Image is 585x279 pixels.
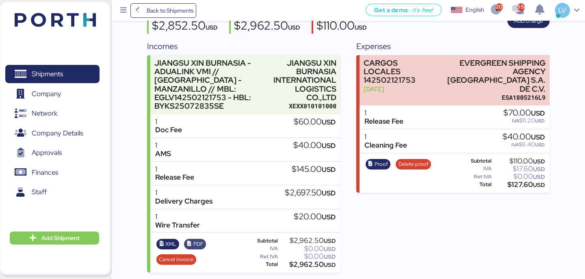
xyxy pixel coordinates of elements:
[279,246,336,252] div: $0.00
[466,6,484,14] div: English
[5,104,100,123] a: Network
[535,118,545,124] span: USD
[511,142,519,148] span: IVA
[322,141,336,150] span: USD
[503,118,545,124] div: $11.20
[32,88,61,100] span: Company
[364,109,403,117] div: 1
[32,107,57,119] span: Network
[503,142,545,148] div: $6.40
[436,93,546,102] div: ESA1805216L9
[273,102,336,110] div: XEXX010101000
[152,20,218,34] div: $2,852.50
[155,173,194,182] div: Release Fee
[32,186,47,198] span: Staff
[130,3,197,18] a: Back to Shipments
[366,159,391,170] button: Proof
[155,221,200,230] div: Wire Transfer
[248,238,278,244] div: Subtotal
[558,5,566,15] span: LV
[206,24,218,31] span: USD
[493,182,545,188] div: $127.60
[155,141,171,150] div: 1
[324,237,336,245] span: USD
[531,109,545,118] span: USD
[279,253,336,260] div: $0.00
[193,240,204,249] span: PDF
[364,141,407,150] div: Cleaning Fee
[322,212,336,221] span: USD
[279,262,336,268] div: $2,962.50
[493,158,545,164] div: $110.00
[292,165,336,174] div: $145.00
[10,232,99,245] button: Add Shipment
[147,6,193,15] span: Back to Shipments
[364,59,433,84] div: CARGOS LOCALES 142502121753
[533,158,545,165] span: USD
[5,84,100,103] a: Company
[535,142,545,148] span: USD
[155,150,171,158] div: AMS
[396,159,431,170] button: Delete proof
[5,183,100,202] a: Staff
[324,245,336,253] span: USD
[316,20,367,34] div: $110.00
[457,174,492,180] div: Ret IVA
[155,126,182,134] div: Doc Fee
[165,240,176,249] span: XML
[322,165,336,174] span: USD
[155,118,182,126] div: 1
[294,212,336,221] div: $20.00
[32,167,58,178] span: Finances
[322,189,336,197] span: USD
[512,118,519,124] span: IVA
[154,59,270,110] div: JIANGSU XIN BURNASIA - ADUALINK VMI // [GEOGRAPHIC_DATA] - MANZANILLO // MBL: EGLV142502121753 - ...
[147,40,340,52] div: Incomes
[156,239,179,249] button: XML
[324,261,336,268] span: USD
[288,24,300,31] span: USD
[533,181,545,189] span: USD
[32,147,62,159] span: Approvals
[5,144,100,162] a: Approvals
[32,127,83,139] span: Company Details
[457,166,492,172] div: IVA
[248,254,278,260] div: Ret IVA
[322,118,336,127] span: USD
[156,254,196,265] button: Cancel invoice
[293,141,336,150] div: $40.00
[5,65,100,84] a: Shipments
[457,182,492,187] div: Total
[234,20,300,34] div: $2,962.50
[279,238,336,244] div: $2,962.50
[41,233,80,243] span: Add Shipment
[533,173,545,180] span: USD
[32,68,63,80] span: Shipments
[503,109,545,118] div: $70.00
[117,4,130,17] button: Menu
[493,174,545,180] div: $0.00
[356,40,549,52] div: Expenses
[324,253,336,260] span: USD
[364,117,403,126] div: Release Fee
[375,160,388,169] span: Proof
[285,189,336,197] div: $2,697.50
[507,13,550,28] button: Add charge
[364,85,433,93] div: [DATE]
[493,166,545,172] div: $17.60
[155,212,200,221] div: 1
[155,189,212,197] div: 1
[248,246,278,251] div: IVA
[273,59,336,102] div: JIANGSU XIN BURNASIA INTERNATIONAL LOGISTICS CO.,LTD
[531,133,545,142] span: USD
[436,59,546,93] div: EVERGREEN SHIPPING AGENCY [GEOGRAPHIC_DATA] S.A. DE C.V.
[503,133,545,142] div: $40.00
[364,133,407,141] div: 1
[514,16,543,26] span: Add charge
[457,158,492,164] div: Subtotal
[159,255,193,264] span: Cancel invoice
[355,24,367,31] span: USD
[294,118,336,127] div: $60.00
[155,197,212,206] div: Delivery Charges
[5,163,100,182] a: Finances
